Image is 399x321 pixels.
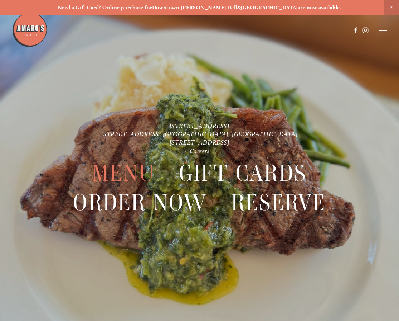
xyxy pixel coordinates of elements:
a: Downtown [152,4,180,11]
strong: & [237,4,241,11]
a: Careers [190,147,210,155]
a: [STREET_ADDRESS] [170,139,230,146]
strong: are now available. [298,4,341,11]
img: Amaro's Table [12,12,48,48]
a: [PERSON_NAME] Dell [181,4,237,11]
strong: , [179,4,181,11]
strong: Need a Gift Card? Online purchase for [58,4,152,11]
a: [STREET_ADDRESS] [GEOGRAPHIC_DATA], [GEOGRAPHIC_DATA] [101,130,298,138]
a: Order Now [73,188,207,217]
a: [STREET_ADDRESS] [170,122,230,129]
a: Gift Cards [179,159,307,188]
a: [GEOGRAPHIC_DATA] [241,4,298,11]
a: Reserve [231,188,326,217]
a: Menu [92,159,155,188]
